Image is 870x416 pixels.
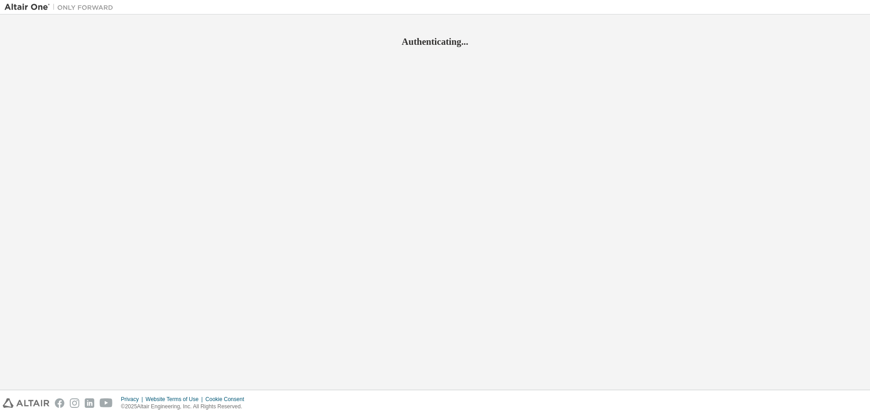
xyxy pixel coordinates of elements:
[85,398,94,408] img: linkedin.svg
[5,3,118,12] img: Altair One
[55,398,64,408] img: facebook.svg
[145,396,205,403] div: Website Terms of Use
[100,398,113,408] img: youtube.svg
[121,396,145,403] div: Privacy
[5,36,865,48] h2: Authenticating...
[70,398,79,408] img: instagram.svg
[121,403,250,411] p: © 2025 Altair Engineering, Inc. All Rights Reserved.
[3,398,49,408] img: altair_logo.svg
[205,396,249,403] div: Cookie Consent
